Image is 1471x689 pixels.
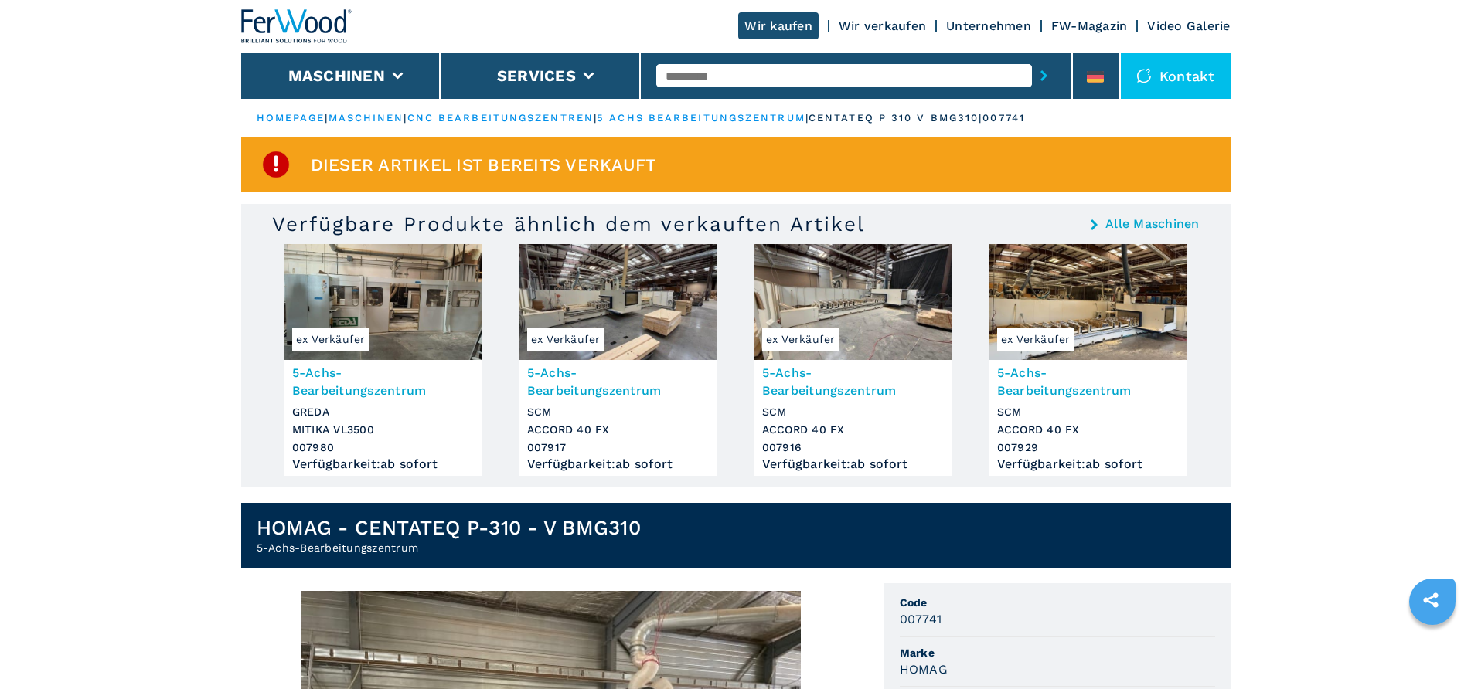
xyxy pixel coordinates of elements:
[1032,58,1056,93] button: submit-button
[1147,19,1230,33] a: Video Galerie
[257,515,641,540] h1: HOMAG - CENTATEQ P-310 - V BMG310
[597,112,805,124] a: 5 achs bearbeitungszentrum
[989,244,1187,360] img: 5-Achs-Bearbeitungszentrum SCM ACCORD 40 FX
[329,112,404,124] a: maschinen
[1411,581,1450,619] a: sharethis
[527,403,710,457] h3: SCM ACCORD 40 FX 007917
[754,244,952,476] a: 5-Achs-Bearbeitungszentrum SCM ACCORD 40 FXex Verkäufer5-Achs-BearbeitungszentrumSCMACCORD 40 FX0...
[519,244,717,360] img: 5-Achs-Bearbeitungszentrum SCM ACCORD 40 FX
[839,19,926,33] a: Wir verkaufen
[527,364,710,399] h3: 5-Achs-Bearbeitungszentrum
[997,403,1180,457] h3: SCM ACCORD 40 FX 007929
[311,156,657,174] span: Dieser Artikel ist bereits verkauft
[1121,53,1231,99] div: Kontakt
[325,112,328,124] span: |
[284,244,482,360] img: 5-Achs-Bearbeitungszentrum GREDA MITIKA VL3500
[762,364,945,399] h3: 5-Achs-Bearbeitungszentrum
[762,460,945,468] div: Verfügbarkeit : ab sofort
[805,112,809,124] span: |
[809,111,982,125] p: centateq p 310 v bmg310 |
[292,403,475,457] h3: GREDA MITIKA VL3500 007980
[519,244,717,476] a: 5-Achs-Bearbeitungszentrum SCM ACCORD 40 FXex Verkäufer5-Achs-BearbeitungszentrumSCMACCORD 40 FX0...
[292,328,369,351] span: ex Verkäufer
[982,111,1025,125] p: 007741
[404,112,407,124] span: |
[997,328,1074,351] span: ex Verkäufer
[241,9,352,43] img: Ferwood
[900,610,942,628] h3: 007741
[997,364,1180,399] h3: 5-Achs-Bearbeitungszentrum
[497,66,576,85] button: Services
[527,460,710,468] div: Verfügbarkeit : ab sofort
[989,244,1187,476] a: 5-Achs-Bearbeitungszentrum SCM ACCORD 40 FXex Verkäufer5-Achs-BearbeitungszentrumSCMACCORD 40 FX0...
[946,19,1031,33] a: Unternehmen
[900,645,1215,660] span: Marke
[1105,218,1200,230] a: Alle Maschinen
[900,595,1215,610] span: Code
[407,112,594,124] a: cnc bearbeitungszentren
[900,660,948,678] h3: HOMAG
[260,149,291,180] img: SoldProduct
[288,66,385,85] button: Maschinen
[527,328,604,351] span: ex Verkäufer
[257,540,641,555] h2: 5-Achs-Bearbeitungszentrum
[762,328,839,351] span: ex Verkäufer
[754,244,952,360] img: 5-Achs-Bearbeitungszentrum SCM ACCORD 40 FX
[762,403,945,457] h3: SCM ACCORD 40 FX 007916
[594,112,597,124] span: |
[997,460,1180,468] div: Verfügbarkeit : ab sofort
[738,12,819,39] a: Wir kaufen
[1051,19,1128,33] a: FW-Magazin
[284,244,482,476] a: 5-Achs-Bearbeitungszentrum GREDA MITIKA VL3500ex Verkäufer5-Achs-BearbeitungszentrumGREDAMITIKA V...
[292,364,475,399] h3: 5-Achs-Bearbeitungszentrum
[272,212,865,236] h3: Verfügbare Produkte ähnlich dem verkauften Artikel
[1136,68,1152,83] img: Kontakt
[257,112,325,124] a: HOMEPAGE
[292,460,475,468] div: Verfügbarkeit : ab sofort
